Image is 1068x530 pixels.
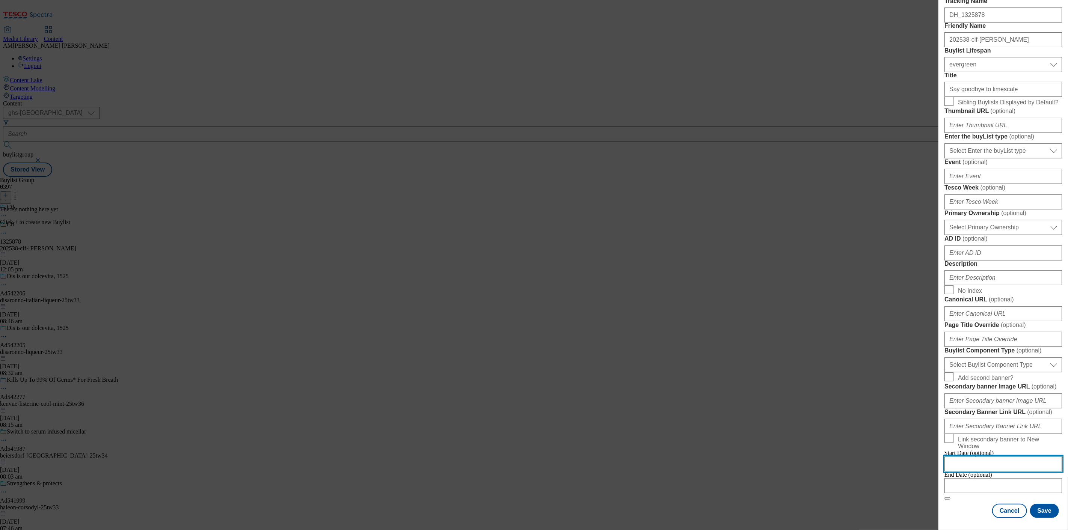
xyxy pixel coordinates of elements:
[944,456,1062,471] input: Enter Date
[944,347,1062,354] label: Buylist Component Type
[944,408,1062,416] label: Secondary Banner Link URL
[958,99,1059,106] span: Sibling Buylists Displayed by Default?
[944,471,992,478] span: End Date (optional)
[1032,383,1057,390] span: ( optional )
[944,118,1062,133] input: Enter Thumbnail URL
[944,184,1062,191] label: Tesco Week
[962,235,988,242] span: ( optional )
[944,332,1062,347] input: Enter Page Title Override
[944,296,1062,303] label: Canonical URL
[958,375,1014,381] span: Add second banner?
[1017,347,1042,354] span: ( optional )
[944,107,1062,115] label: Thumbnail URL
[989,296,1014,303] span: ( optional )
[944,47,1062,54] label: Buylist Lifespan
[944,72,1062,79] label: Title
[944,169,1062,184] input: Enter Event
[944,194,1062,209] input: Enter Tesco Week
[1001,322,1026,328] span: ( optional )
[944,419,1062,434] input: Enter Secondary Banner Link URL
[944,235,1062,242] label: AD ID
[944,478,1062,493] input: Enter Date
[944,245,1062,260] input: Enter AD ID
[944,158,1062,166] label: Event
[962,159,988,165] span: ( optional )
[944,8,1062,23] input: Enter Tracking Name
[944,393,1062,408] input: Enter Secondary banner Image URL
[944,321,1062,329] label: Page Title Override
[944,450,994,456] span: Start Date (optional)
[944,82,1062,97] input: Enter Title
[944,133,1062,140] label: Enter the buyList type
[990,108,1015,114] span: ( optional )
[944,306,1062,321] input: Enter Canonical URL
[958,288,982,294] span: No Index
[992,504,1027,518] button: Cancel
[1030,504,1059,518] button: Save
[944,270,1062,285] input: Enter Description
[944,23,1062,29] label: Friendly Name
[1027,409,1052,415] span: ( optional )
[980,184,1005,191] span: ( optional )
[958,436,1059,450] span: Link secondary banner to New Window
[944,32,1062,47] input: Enter Friendly Name
[1001,210,1026,216] span: ( optional )
[944,209,1062,217] label: Primary Ownership
[944,260,1062,267] label: Description
[1009,133,1034,140] span: ( optional )
[944,383,1062,390] label: Secondary banner Image URL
